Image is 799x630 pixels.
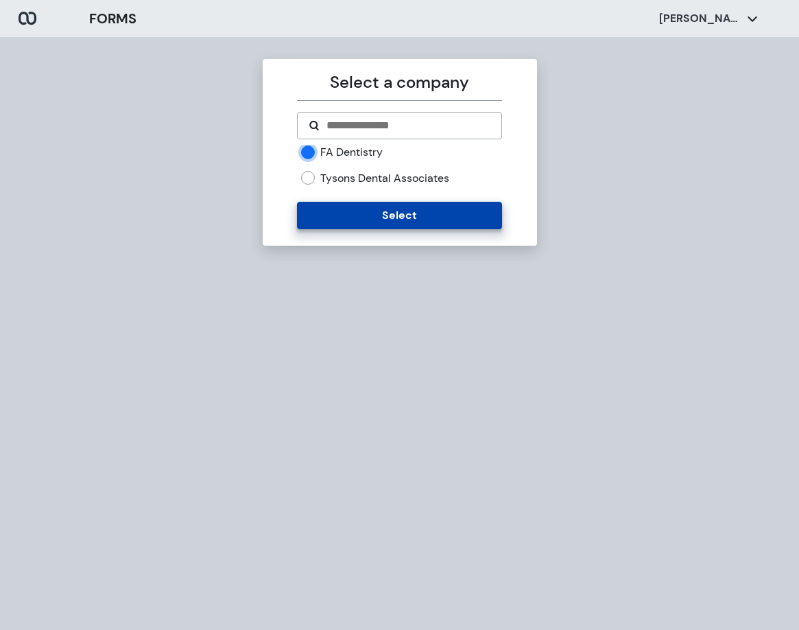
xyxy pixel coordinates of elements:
label: Tysons Dental Associates [320,171,449,186]
label: FA Dentistry [320,145,383,160]
button: Select [297,202,502,229]
p: [PERSON_NAME] [659,11,741,26]
h3: FORMS [89,8,136,29]
p: Select a company [297,70,502,95]
input: Search [325,117,490,134]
